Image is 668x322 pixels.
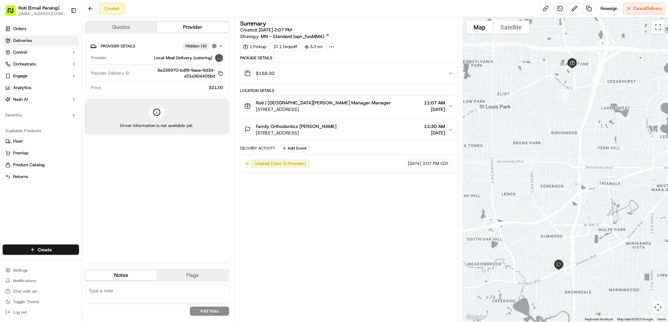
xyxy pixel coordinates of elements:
button: Toggle fullscreen view [652,21,665,34]
span: Settings [13,268,28,273]
span: [DATE] [424,130,445,136]
button: CancelDelivery [623,3,665,14]
div: 3.3 mi [302,42,326,51]
button: Control [3,47,79,58]
span: Cancel Delivery [633,6,662,11]
button: Provider [157,22,228,32]
img: lmd_logo.png [215,54,223,62]
button: Quotes [85,22,157,32]
span: Fleet [13,138,23,144]
div: Available Products [3,126,79,136]
img: Google [465,313,486,322]
div: Strategy: [240,33,330,40]
button: Returns [3,171,79,182]
a: Orders [3,24,79,34]
button: Reassign [597,3,620,14]
button: Nash AI [3,94,79,105]
span: Hidden ( 4 ) [186,43,207,49]
span: Pylon [65,111,79,116]
span: $168.30 [256,70,275,77]
img: 1736555255976-a54dd68f-1ca7-489b-9aae-adbdc363a1c4 [7,63,18,74]
span: Nash AI [13,97,28,102]
span: 2:07 PM CDT [423,161,449,167]
div: 💻 [55,96,61,101]
span: Reassign [600,6,617,11]
button: Engage [3,71,79,81]
span: Deliveries [13,38,32,44]
span: Promise [13,150,29,156]
span: [DATE] [408,161,422,167]
span: Created: [240,27,292,33]
button: Chat with us! [3,287,79,296]
div: 📗 [7,96,12,101]
span: Roti | [GEOGRAPHIC_DATA][PERSON_NAME] Manager Manager [256,99,391,106]
span: Family Orthodontics [PERSON_NAME] [256,123,337,130]
button: Keyboard shortcuts [585,317,613,322]
span: Returns [13,174,28,180]
span: [DATE] 2:07 PM [259,27,292,33]
span: Knowledge Base [13,95,50,101]
span: Price [91,85,101,91]
a: Analytics [3,82,79,93]
div: Location Details [240,88,457,93]
button: Orchestrate [3,59,79,69]
button: Roti (Email Parsing)[EMAIL_ADDRESS][DOMAIN_NAME] [3,3,68,18]
button: [EMAIL_ADDRESS][DOMAIN_NAME] [18,11,65,16]
div: Favorites [3,110,79,120]
img: Nash [7,7,20,20]
span: API Documentation [62,95,105,101]
span: Analytics [13,85,31,91]
span: Product Catalog [13,162,45,168]
button: Roti (Email Parsing) [18,5,59,11]
span: 11:07 AM [424,99,445,106]
div: Package Details [240,55,457,61]
button: Product Catalog [3,160,79,170]
span: Provider Details [101,44,135,49]
div: Start new chat [22,63,108,69]
span: $21.00 [209,85,223,91]
button: Add Event [280,144,309,152]
span: Engage [13,73,28,79]
button: Promise [3,148,79,158]
button: Notes [85,270,157,280]
button: Flags [157,270,228,280]
span: [STREET_ADDRESS] [256,130,337,136]
a: Fleet [5,138,76,144]
span: Orders [13,26,26,32]
span: Provider Delivery ID [91,70,130,76]
span: Log out [13,310,27,315]
span: Orchestrate [13,61,36,67]
span: Driver information is not available yet. [120,123,193,129]
span: Local Meal Delivery (catering) [154,55,213,61]
span: [DATE] [424,106,445,113]
span: Control [13,49,27,55]
button: Start new chat [111,64,119,72]
a: 💻API Documentation [53,92,108,104]
button: Fleet [3,136,79,147]
button: Show street map [466,21,493,34]
button: Settings [3,266,79,275]
a: Product Catalog [5,162,76,168]
a: MN - Standard (opn_fuoMMA) [261,33,330,40]
div: We're available if you need us! [22,69,83,74]
button: 9a336970-bdf8-9aea-6d3d-e01e904405bd [132,67,223,79]
span: Toggle Theme [13,299,39,304]
a: Promise [5,150,76,156]
button: $168.30 [240,63,457,84]
button: Show satellite imagery [493,21,530,34]
input: Got a question? Start typing here... [17,42,118,49]
span: Notifications [13,278,36,283]
h3: Summary [240,21,267,27]
button: Roti | [GEOGRAPHIC_DATA][PERSON_NAME] Manager Manager[STREET_ADDRESS]11:07 AM[DATE] [240,96,457,116]
span: MN - Standard (opn_fuoMMA) [261,33,325,40]
a: 📗Knowledge Base [4,92,53,104]
span: Created (Sent To Provider) [254,161,306,167]
a: Powered byPylon [46,111,79,116]
span: Create [38,246,52,253]
span: Provider [91,55,107,61]
p: Welcome 👋 [7,26,119,37]
button: Toggle Theme [3,297,79,306]
button: Hidden (4) [183,42,218,50]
